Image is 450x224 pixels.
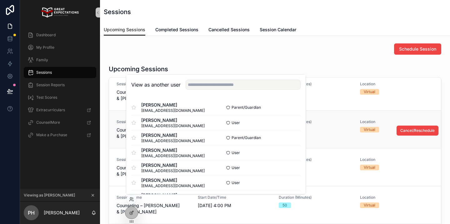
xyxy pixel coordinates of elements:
span: Location [360,119,434,124]
div: Virtual [364,202,375,208]
span: Session Reports [36,82,65,87]
span: Upcoming Sessions [104,27,145,33]
div: scrollable content [20,25,100,149]
span: Completed Sessions [155,27,198,33]
a: Cancelled Sessions [208,24,250,37]
span: Location [360,157,434,162]
span: Cancel/Reschedule [400,128,435,133]
span: Counseling – [PERSON_NAME] & [PERSON_NAME] [117,202,190,215]
span: [EMAIL_ADDRESS][DOMAIN_NAME] [141,123,205,128]
a: Make a Purchase [24,129,96,141]
span: Dashboard [36,32,56,37]
span: Location [360,195,434,200]
span: Session Name [117,119,190,124]
span: Test Scores [36,95,57,100]
span: Parent/Guardian [232,135,261,140]
a: Dashboard [24,29,96,41]
span: Extracurriculars [36,107,65,112]
a: My Profile [24,42,96,53]
span: [EMAIL_ADDRESS][DOMAIN_NAME] [141,138,205,143]
span: Session Name [117,82,190,87]
span: Counseling – [PERSON_NAME] & [PERSON_NAME] [117,127,190,139]
a: Session Reports [24,79,96,91]
span: [EMAIL_ADDRESS][DOMAIN_NAME] [141,108,205,113]
span: User [232,150,240,155]
span: User [232,120,240,125]
span: Session Calendar [260,27,296,33]
span: [PERSON_NAME] [141,102,205,108]
a: Upcoming Sessions [104,24,145,36]
span: Schedule Session [399,46,436,52]
span: Session Name [117,157,190,162]
h1: Upcoming Sessions [109,65,168,73]
span: [PERSON_NAME] [141,132,205,138]
span: User [232,165,240,170]
span: Counseling – [PERSON_NAME] & [PERSON_NAME] [117,165,190,177]
h1: Sessions [104,7,131,16]
span: [EMAIL_ADDRESS][DOMAIN_NAME] [141,153,205,158]
span: [PERSON_NAME] [141,147,205,153]
span: Make a Purchase [36,132,67,137]
span: Duration (Minutes) [279,119,352,124]
span: User [232,180,240,185]
span: My Profile [36,45,54,50]
div: Virtual [364,127,375,132]
span: [EMAIL_ADDRESS][DOMAIN_NAME] [141,183,205,188]
button: Schedule Session [394,43,441,55]
img: App logo [41,7,78,17]
span: Start Date/Time [198,195,272,200]
span: CounselMore [36,120,60,125]
a: Family [24,54,96,66]
a: CounselMore [24,117,96,128]
span: Cancelled Sessions [208,27,250,33]
span: Session Name [117,195,190,200]
span: [PERSON_NAME] [141,177,205,183]
span: Duration (Minutes) [279,195,352,200]
div: 50 [282,202,287,208]
span: Duration (Minutes) [279,157,352,162]
span: [EMAIL_ADDRESS][DOMAIN_NAME] [141,168,205,173]
a: Completed Sessions [155,24,198,37]
a: Test Scores [24,92,96,103]
h2: View as another user [131,81,181,88]
div: Virtual [364,89,375,95]
button: Cancel/Reschedule [397,126,438,136]
span: Viewing as [PERSON_NAME] [24,193,75,198]
span: [PERSON_NAME] [141,117,205,123]
span: Parent/Guardian [232,105,261,110]
a: Session Calendar [260,24,296,37]
span: [PERSON_NAME] [141,162,205,168]
span: [PERSON_NAME] [141,192,205,198]
span: Location [360,82,434,87]
span: PH [28,209,35,217]
a: Extracurriculars [24,104,96,116]
span: Counseling – [PERSON_NAME] & [PERSON_NAME] [117,89,190,102]
span: Family [36,57,48,62]
span: Sessions [36,70,52,75]
div: Virtual [364,165,375,170]
a: Sessions [24,67,96,78]
span: Duration (Minutes) [279,82,352,87]
span: [DATE] 4:00 PM [198,202,272,209]
p: [PERSON_NAME] [44,210,80,216]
